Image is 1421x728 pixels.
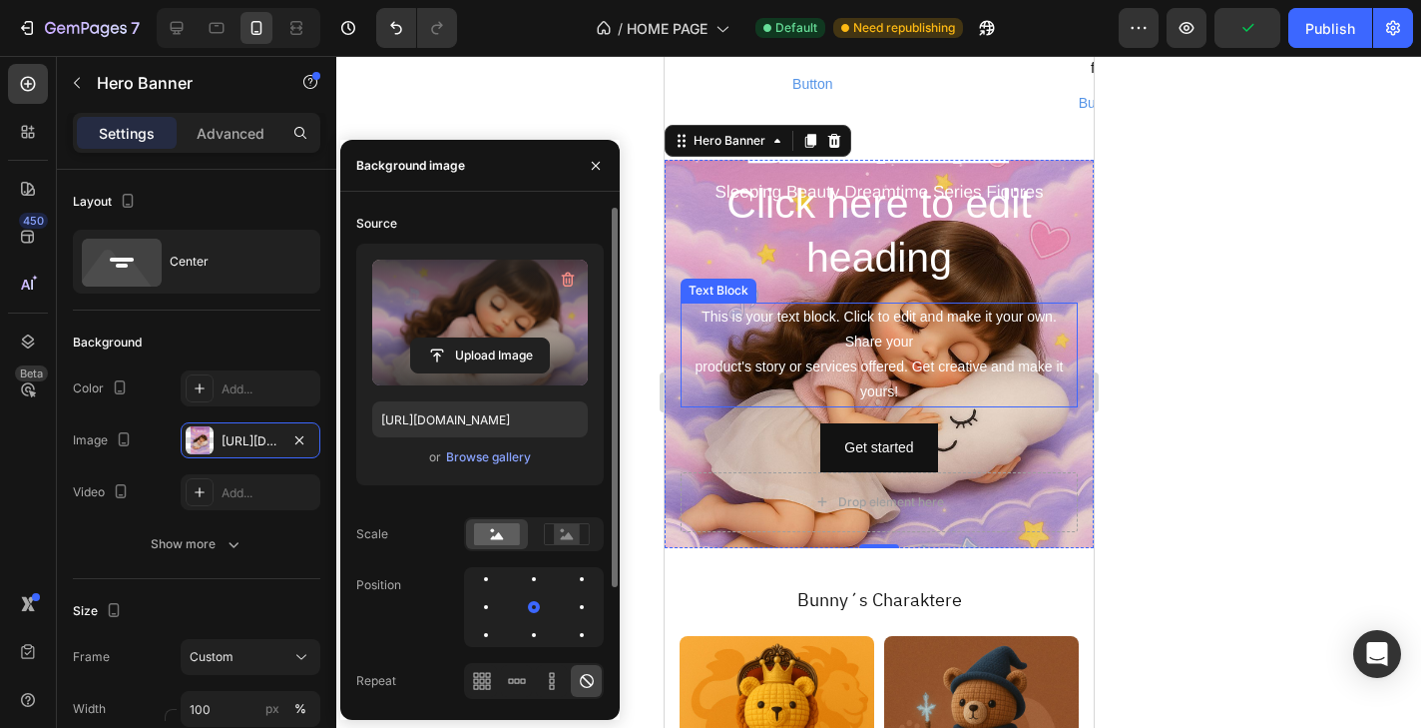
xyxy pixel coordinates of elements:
button: Get started [156,367,272,416]
div: Get started [180,379,248,404]
div: Hero Banner [25,76,105,94]
div: Add... [222,484,315,502]
p: Advanced [197,123,264,144]
div: Layout [73,189,140,216]
span: ffff [426,3,442,20]
button: % [260,697,284,721]
button: <p>Button</p> [390,23,478,72]
label: Frame [73,648,110,666]
div: Size [73,598,126,625]
div: Text Block [20,226,88,244]
div: Video [73,479,133,506]
div: Color [73,375,132,402]
span: Bunny´s Charaktere [133,531,297,558]
button: Publish [1288,8,1372,48]
p: 7 [131,16,140,40]
div: Scale [356,525,388,543]
h2: Click here to edit heading [16,120,413,231]
button: px [288,697,312,721]
span: HOME PAGE [627,18,708,39]
div: Show more [151,534,243,554]
input: px% [181,691,320,727]
span: Need republishing [853,19,955,37]
div: Image [73,427,136,454]
div: Background [73,334,142,352]
span: Default [775,19,817,37]
iframe: Design area [665,56,1094,728]
div: [URL][DOMAIN_NAME] [222,432,279,450]
span: / [618,18,623,39]
span: Custom [190,648,234,666]
div: Open Intercom Messenger [1353,630,1401,678]
input: https://example.com/image.jpg [372,401,588,437]
div: Background image [356,157,465,175]
div: px [265,700,279,718]
div: Repeat [356,672,396,690]
button: Custom [181,639,320,675]
div: Add... [222,380,315,398]
div: Source [356,215,397,233]
span: or [429,445,441,469]
div: Drop element here [174,438,279,454]
div: Undo/Redo [376,8,457,48]
div: Browse gallery [446,448,531,466]
button: Upload Image [410,338,550,373]
div: Publish [1305,18,1355,39]
p: Button [414,35,454,60]
button: 7 [8,8,149,48]
div: Beta [15,365,48,381]
button: Browse gallery [445,447,532,467]
div: Position [356,576,401,594]
div: 450 [19,213,48,229]
p: Settings [99,123,155,144]
p: Hero Banner [97,71,266,95]
button: Show more [73,526,320,562]
div: % [294,700,306,718]
div: Center [170,239,291,285]
div: This is your text block. Click to edit and make it your own. Share your product's story or servic... [16,247,413,352]
label: Width [73,700,106,718]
